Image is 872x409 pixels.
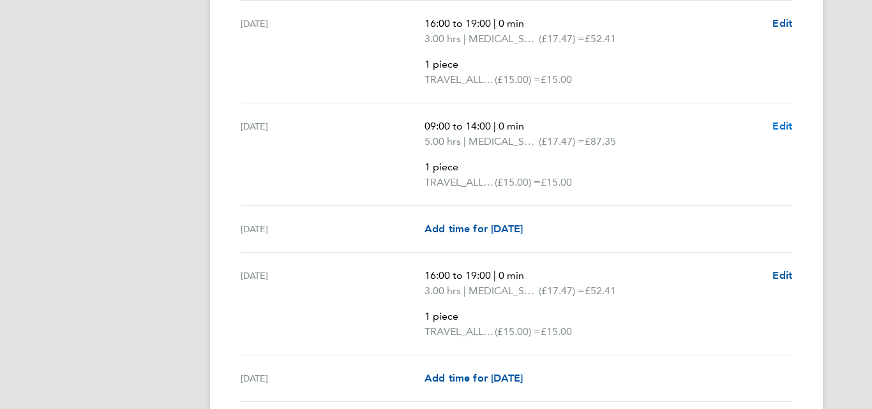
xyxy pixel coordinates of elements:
span: 16:00 to 19:00 [425,17,491,29]
a: Edit [772,16,792,31]
span: £15.00 [541,73,572,86]
span: 0 min [499,269,524,281]
span: 09:00 to 14:00 [425,120,491,132]
span: £15.00 [541,176,572,188]
span: TRAVEL_ALLOWANCE_15 [425,324,495,339]
p: 1 piece [425,309,762,324]
span: MEDICAL_SPORTS_HOURS [469,283,539,299]
span: (£17.47) = [539,285,585,297]
span: £52.41 [585,285,616,297]
div: [DATE] [241,268,425,339]
span: MEDICAL_SPORTS_HOURS [469,134,539,149]
span: 0 min [499,17,524,29]
span: Add time for [DATE] [425,372,523,384]
span: Edit [772,17,792,29]
span: 3.00 hrs [425,285,461,297]
span: Edit [772,269,792,281]
p: 1 piece [425,160,762,175]
span: 16:00 to 19:00 [425,269,491,281]
span: TRAVEL_ALLOWANCE_15 [425,72,495,87]
span: £52.41 [585,33,616,45]
span: 3.00 hrs [425,33,461,45]
span: 0 min [499,120,524,132]
span: | [493,120,496,132]
div: [DATE] [241,221,425,237]
span: Edit [772,120,792,132]
span: £15.00 [541,325,572,338]
span: | [463,135,466,147]
span: | [493,17,496,29]
div: [DATE] [241,371,425,386]
a: Add time for [DATE] [425,371,523,386]
span: (£15.00) = [495,325,541,338]
a: Add time for [DATE] [425,221,523,237]
span: 5.00 hrs [425,135,461,147]
a: Edit [772,119,792,134]
a: Edit [772,268,792,283]
span: MEDICAL_SPORTS_HOURS [469,31,539,47]
span: | [493,269,496,281]
span: £87.35 [585,135,616,147]
span: (£17.47) = [539,135,585,147]
p: 1 piece [425,57,762,72]
span: Add time for [DATE] [425,223,523,235]
span: TRAVEL_ALLOWANCE_15 [425,175,495,190]
span: | [463,33,466,45]
div: [DATE] [241,16,425,87]
span: | [463,285,466,297]
span: (£17.47) = [539,33,585,45]
span: (£15.00) = [495,73,541,86]
span: (£15.00) = [495,176,541,188]
div: [DATE] [241,119,425,190]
